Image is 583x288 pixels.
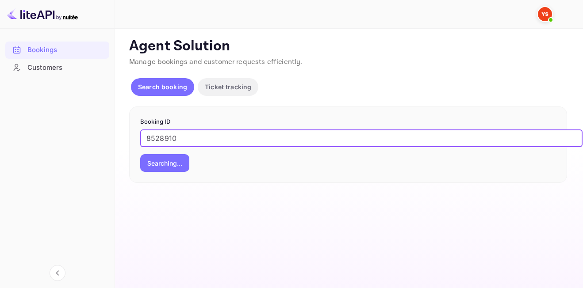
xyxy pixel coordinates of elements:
div: Customers [27,63,105,73]
div: Customers [5,59,109,76]
div: Bookings [27,45,105,55]
input: Enter Booking ID (e.g., 63782194) [140,129,583,147]
button: Collapse navigation [50,265,65,281]
button: Searching... [140,154,189,172]
img: LiteAPI logo [7,7,78,21]
a: Bookings [5,42,109,58]
p: Search booking [138,82,187,91]
span: Manage bookings and customer requests efficiently. [129,57,303,67]
img: Yandex Support [538,7,552,21]
p: Agent Solution [129,38,567,55]
p: Ticket tracking [205,82,251,91]
div: Bookings [5,42,109,59]
a: Customers [5,59,109,76]
p: Booking ID [140,117,556,126]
